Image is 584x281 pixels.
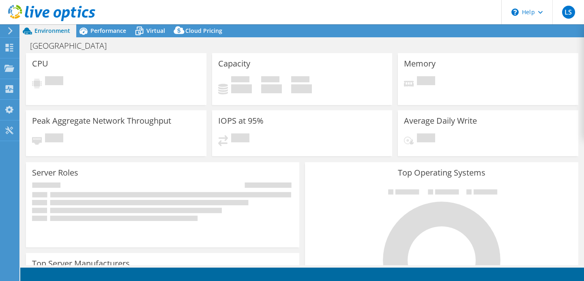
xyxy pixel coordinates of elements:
[417,133,435,144] span: Pending
[26,41,119,50] h1: [GEOGRAPHIC_DATA]
[45,133,63,144] span: Pending
[291,76,309,84] span: Total
[511,9,519,16] svg: \n
[218,116,264,125] h3: IOPS at 95%
[311,168,572,177] h3: Top Operating Systems
[218,59,250,68] h3: Capacity
[231,84,252,93] h4: 0 GiB
[32,259,130,268] h3: Top Server Manufacturers
[185,27,222,34] span: Cloud Pricing
[404,59,436,68] h3: Memory
[261,76,279,84] span: Free
[34,27,70,34] span: Environment
[90,27,126,34] span: Performance
[32,116,171,125] h3: Peak Aggregate Network Throughput
[32,59,48,68] h3: CPU
[562,6,575,19] span: LS
[146,27,165,34] span: Virtual
[417,76,435,87] span: Pending
[261,84,282,93] h4: 0 GiB
[231,133,249,144] span: Pending
[231,76,249,84] span: Used
[404,116,477,125] h3: Average Daily Write
[45,76,63,87] span: Pending
[32,168,78,177] h3: Server Roles
[291,84,312,93] h4: 0 GiB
